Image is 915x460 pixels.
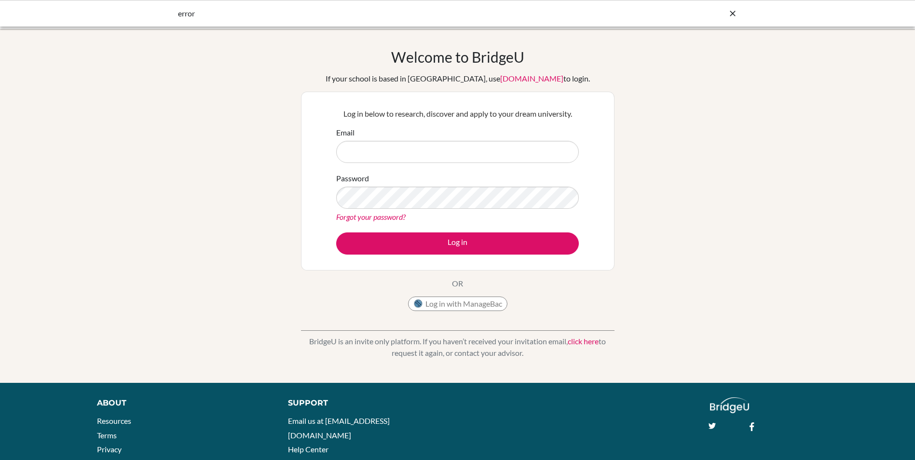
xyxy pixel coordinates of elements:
a: Help Center [288,445,328,454]
div: error [178,8,593,19]
p: Log in below to research, discover and apply to your dream university. [336,108,579,120]
div: About [97,397,266,409]
a: click here [568,337,599,346]
label: Password [336,173,369,184]
img: logo_white@2x-f4f0deed5e89b7ecb1c2cc34c3e3d731f90f0f143d5ea2071677605dd97b5244.png [710,397,749,413]
label: Email [336,127,355,138]
a: Resources [97,416,131,425]
button: Log in with ManageBac [408,297,507,311]
a: Terms [97,431,117,440]
a: Privacy [97,445,122,454]
div: If your school is based in [GEOGRAPHIC_DATA], use to login. [326,73,590,84]
p: OR [452,278,463,289]
a: Forgot your password? [336,212,406,221]
button: Log in [336,232,579,255]
a: Email us at [EMAIL_ADDRESS][DOMAIN_NAME] [288,416,390,440]
p: BridgeU is an invite only platform. If you haven’t received your invitation email, to request it ... [301,336,615,359]
a: [DOMAIN_NAME] [500,74,563,83]
div: Support [288,397,446,409]
h1: Welcome to BridgeU [391,48,524,66]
